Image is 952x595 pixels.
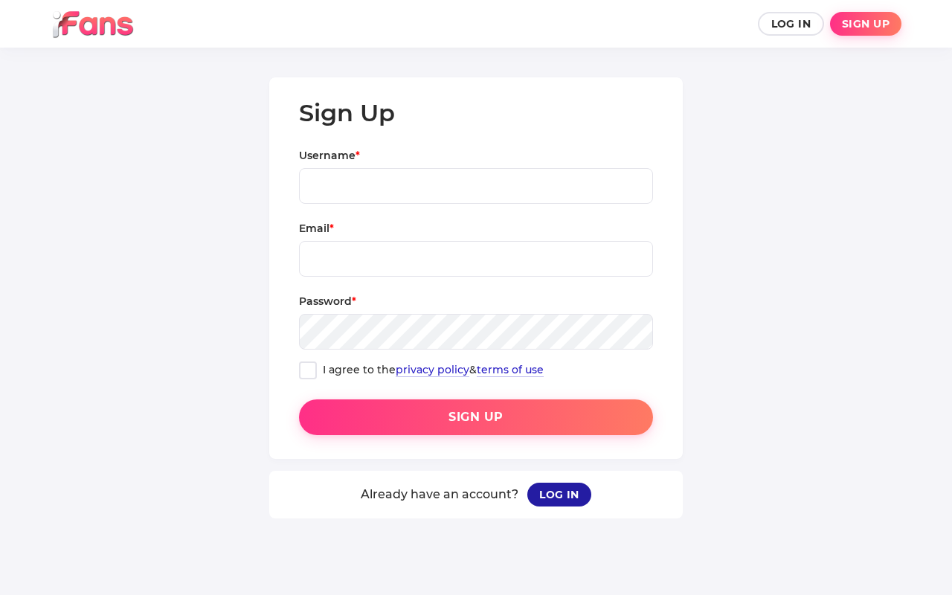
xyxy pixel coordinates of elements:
[527,483,591,506] button: Log in
[299,314,653,350] input: Password*
[448,410,503,424] span: Sign up
[477,363,544,377] a: terms of use
[361,487,518,502] span: Already have an account?
[299,101,653,125] div: Sign Up
[539,488,579,501] span: Log in
[842,17,890,30] span: Sign up
[299,295,653,308] div: Password
[396,363,469,377] a: privacy policy
[830,12,901,36] button: Sign up
[299,399,653,435] button: Sign up
[299,168,653,204] input: Username*
[771,17,811,30] span: Log In
[299,241,653,277] input: Email*
[299,149,653,162] div: Username
[299,222,653,235] div: Email
[323,363,544,376] div: I agree to the &
[758,12,825,36] button: Log In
